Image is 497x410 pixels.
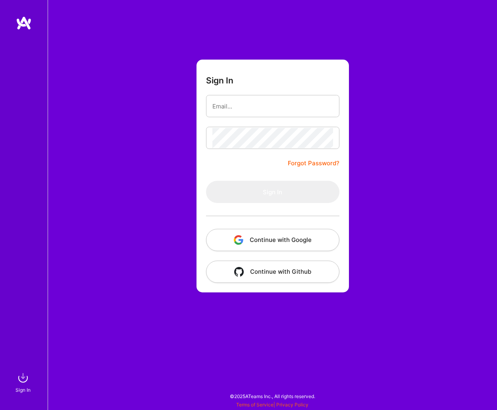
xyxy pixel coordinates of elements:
img: icon [234,267,244,277]
input: Email... [212,96,333,116]
a: sign inSign In [17,370,31,394]
button: Continue with Google [206,229,339,251]
h3: Sign In [206,75,233,85]
img: sign in [15,370,31,386]
img: logo [16,16,32,30]
button: Sign In [206,181,339,203]
a: Forgot Password? [288,159,339,168]
img: icon [234,235,243,245]
a: Terms of Service [236,402,274,408]
button: Continue with Github [206,261,339,283]
a: Privacy Policy [276,402,308,408]
span: | [236,402,308,408]
div: Sign In [15,386,31,394]
div: © 2025 ATeams Inc., All rights reserved. [48,386,497,406]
